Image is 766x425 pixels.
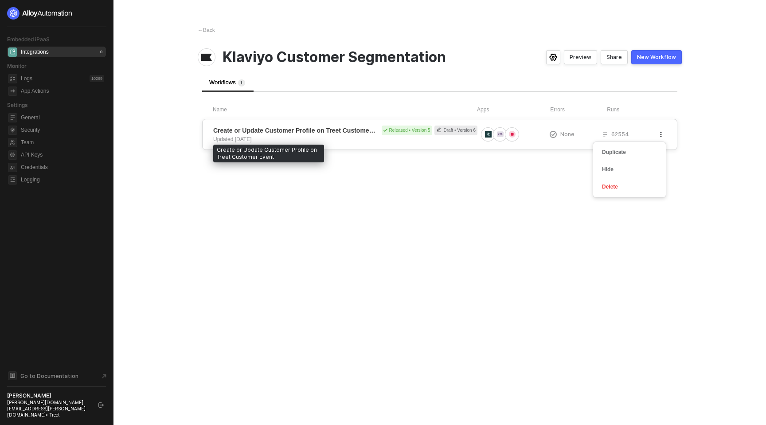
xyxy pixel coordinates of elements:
span: ← [198,27,203,33]
span: logout [98,402,104,408]
span: 62554 [611,130,629,138]
img: integration-icon [201,52,212,63]
div: Back [198,27,215,34]
span: 1 [240,80,243,85]
div: Runs [607,106,667,114]
div: Hide [602,165,657,174]
span: documentation [8,371,17,380]
span: None [560,130,574,138]
a: Knowledge Base [7,370,106,381]
span: team [8,138,17,147]
span: Klaviyo Customer Segmentation [223,49,446,66]
span: Create or Update Customer Profile on Treet Customer Event [213,126,378,135]
div: 10269 [90,75,104,82]
div: Errors [550,106,607,114]
div: Create or Update Customer Profile on Treet Customer Event [213,145,324,162]
img: icon [485,131,492,138]
span: Credentials [21,162,104,173]
div: Name [213,106,477,114]
span: icon-settings [549,54,557,61]
span: icon-logs [8,74,17,83]
span: credentials [8,163,17,172]
div: Logs [21,75,32,83]
div: Delete [602,183,657,191]
span: Go to Documentation [20,372,78,380]
div: Preview [570,54,591,61]
span: Team [21,137,104,148]
img: icon [497,131,504,138]
span: general [8,113,17,122]
span: logging [8,175,17,185]
div: Share [606,54,622,61]
button: Share [601,50,628,64]
button: Preview [564,50,597,64]
div: App Actions [21,87,49,95]
span: document-arrow [100,372,109,381]
span: api-key [8,150,17,160]
div: Draft • Version 6 [434,126,477,135]
span: icon-app-actions [8,87,17,96]
div: Duplicate [602,148,657,157]
span: integrations [8,47,17,57]
span: icon-exclamation [550,131,557,138]
div: Updated [DATE] [213,135,251,143]
div: New Workflow [637,54,676,61]
span: General [21,112,104,123]
span: Workflows [209,79,245,86]
span: Embedded iPaaS [7,36,50,43]
span: Settings [7,102,27,108]
div: 0 [98,48,104,55]
span: API Keys [21,150,104,160]
a: logo [7,7,106,20]
button: New Workflow [631,50,682,64]
div: [PERSON_NAME] [7,392,90,399]
span: Logging [21,174,104,185]
span: icon-list [602,132,608,137]
div: Integrations [21,48,49,56]
span: Security [21,125,104,135]
span: Monitor [7,63,27,69]
div: [PERSON_NAME][DOMAIN_NAME][EMAIL_ADDRESS][PERSON_NAME][DOMAIN_NAME] • Treet [7,399,90,418]
span: security [8,126,17,135]
div: Released • Version 5 [382,126,432,135]
img: icon [509,131,516,138]
img: logo [7,7,73,20]
div: Apps [477,106,550,114]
